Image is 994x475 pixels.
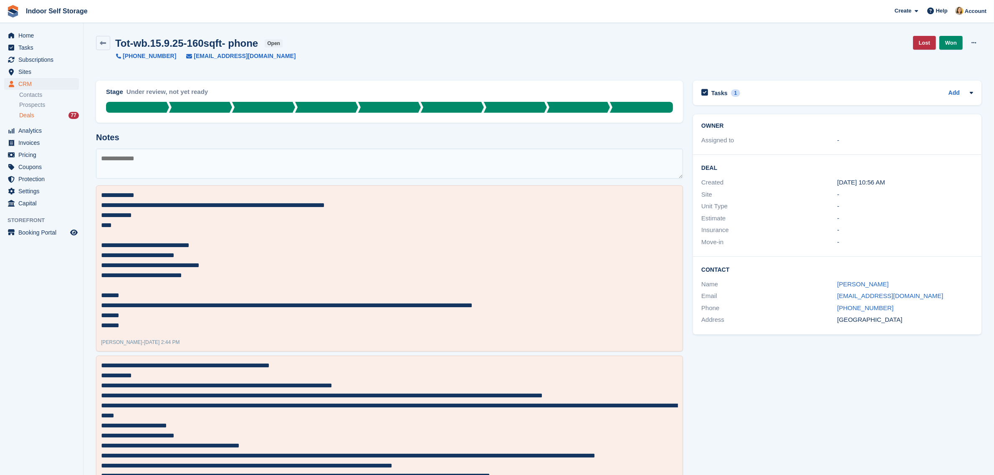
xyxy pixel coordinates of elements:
span: Sites [18,66,68,78]
div: - [837,214,974,223]
span: Settings [18,185,68,197]
div: Created [701,178,837,187]
span: Pricing [18,149,68,161]
a: menu [4,78,79,90]
span: Storefront [8,216,83,225]
a: menu [4,173,79,185]
span: Create [895,7,911,15]
span: Booking Portal [18,227,68,238]
span: [EMAIL_ADDRESS][DOMAIN_NAME] [194,52,296,61]
div: - [837,136,974,145]
a: [EMAIL_ADDRESS][DOMAIN_NAME] [837,292,943,299]
a: menu [4,185,79,197]
a: menu [4,42,79,53]
div: Name [701,280,837,289]
span: Invoices [18,137,68,149]
div: Site [701,190,837,200]
a: menu [4,149,79,161]
a: [EMAIL_ADDRESS][DOMAIN_NAME] [176,52,296,61]
a: Indoor Self Storage [23,4,91,18]
div: Unit Type [701,202,837,211]
span: Deals [19,111,34,119]
a: Lost [913,36,936,50]
h2: Notes [96,133,683,142]
span: Tasks [18,42,68,53]
div: Address [701,315,837,325]
h2: Deal [701,163,973,172]
span: Protection [18,173,68,185]
div: - [101,339,180,346]
span: Account [965,7,986,15]
span: Subscriptions [18,54,68,66]
span: CRM [18,78,68,90]
div: 77 [68,112,79,119]
div: - [837,237,974,247]
a: Add [948,88,960,98]
h2: Tot-wb.15.9.25-160sqft- phone [115,38,258,49]
span: Home [18,30,68,41]
span: Analytics [18,125,68,136]
h2: Owner [701,123,973,129]
span: [PHONE_NUMBER] [123,52,176,61]
a: menu [4,161,79,173]
a: [PERSON_NAME] [837,280,889,288]
h2: Tasks [711,89,728,97]
div: - [837,190,974,200]
div: Phone [701,303,837,313]
a: [PHONE_NUMBER] [837,304,894,311]
div: Stage [106,87,123,97]
div: Estimate [701,214,837,223]
span: [DATE] 2:44 PM [144,339,180,345]
a: menu [4,137,79,149]
div: [DATE] 10:56 AM [837,178,974,187]
div: - [837,225,974,235]
span: [PERSON_NAME] [101,339,142,345]
a: menu [4,54,79,66]
a: Preview store [69,227,79,237]
div: Assigned to [701,136,837,145]
a: menu [4,197,79,209]
div: - [837,202,974,211]
div: Insurance [701,225,837,235]
a: menu [4,30,79,41]
img: Emma Higgins [955,7,964,15]
a: Prospects [19,101,79,109]
h2: Contact [701,265,973,273]
a: menu [4,125,79,136]
a: Contacts [19,91,79,99]
div: 1 [731,89,741,97]
a: Deals 77 [19,111,79,120]
a: Won [939,36,963,50]
span: Help [936,7,948,15]
a: [PHONE_NUMBER] [116,52,176,61]
div: Under review, not yet ready [126,87,208,102]
div: [GEOGRAPHIC_DATA] [837,315,974,325]
a: menu [4,66,79,78]
div: Email [701,291,837,301]
span: Prospects [19,101,45,109]
span: Capital [18,197,68,209]
a: menu [4,227,79,238]
span: open [265,39,283,48]
img: stora-icon-8386f47178a22dfd0bd8f6a31ec36ba5ce8667c1dd55bd0f319d3a0aa187defe.svg [7,5,19,18]
span: Coupons [18,161,68,173]
div: Move-in [701,237,837,247]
